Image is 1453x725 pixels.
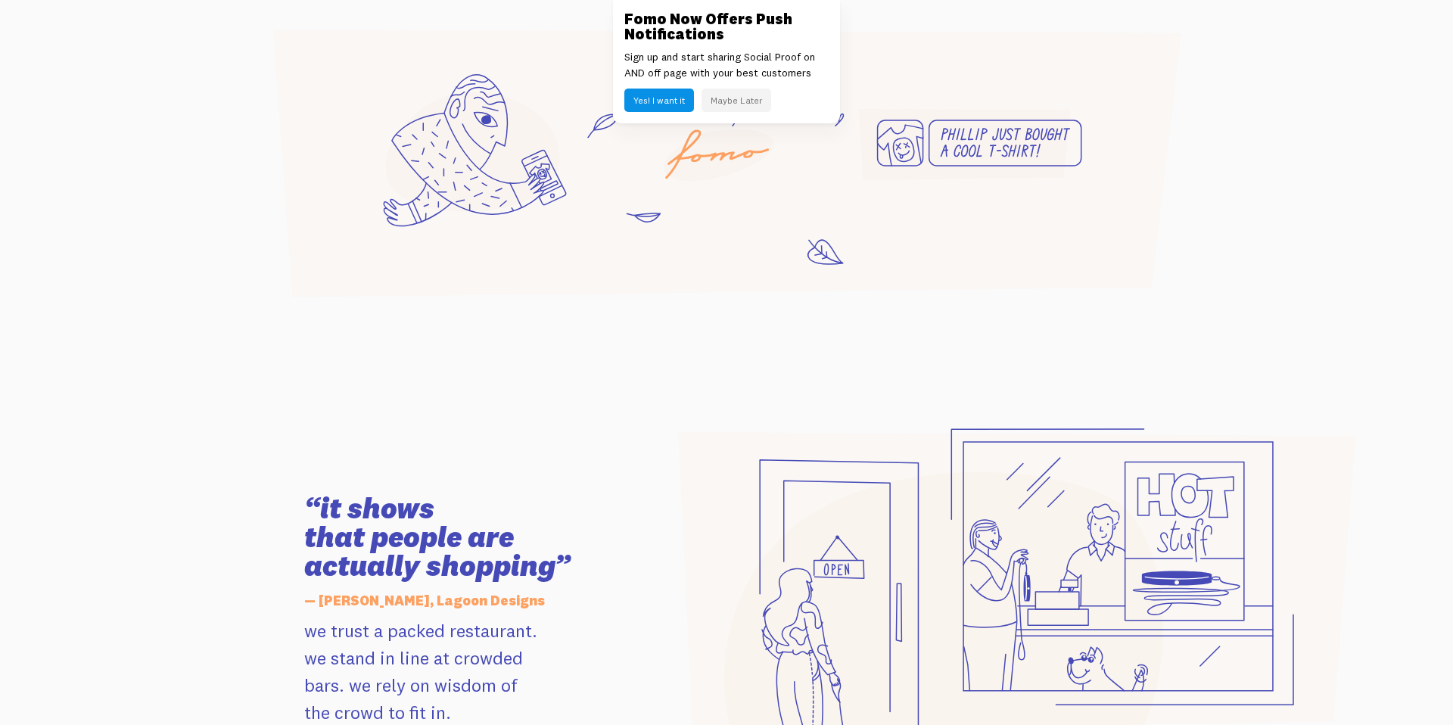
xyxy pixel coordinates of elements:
p: Sign up and start sharing Social Proof on AND off page with your best customers [624,49,829,81]
h3: “it shows that people are actually shopping” [304,494,646,580]
button: Yes! I want it [624,89,694,112]
h5: — [PERSON_NAME], Lagoon Designs [304,585,646,617]
button: Maybe Later [702,89,771,112]
h3: Fomo Now Offers Push Notifications [624,11,829,42]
